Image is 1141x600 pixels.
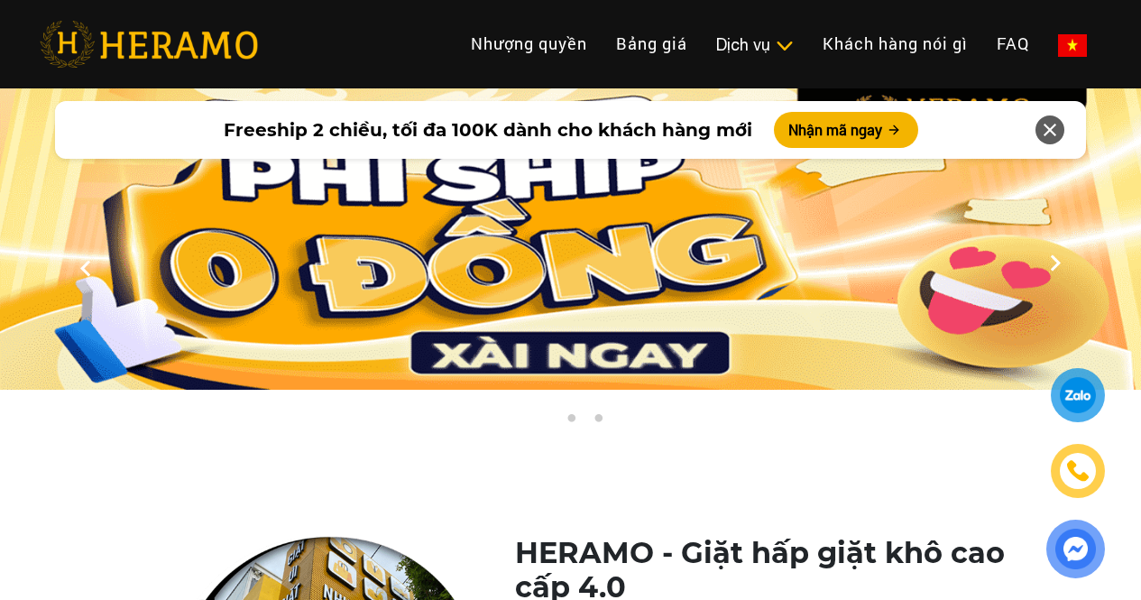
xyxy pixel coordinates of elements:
img: heramo-logo.png [40,21,258,68]
button: 3 [589,413,607,431]
span: Freeship 2 chiều, tối đa 100K dành cho khách hàng mới [224,116,752,143]
a: phone-icon [1054,447,1102,495]
a: FAQ [982,24,1044,63]
img: vn-flag.png [1058,34,1087,57]
a: Khách hàng nói gì [808,24,982,63]
img: subToggleIcon [775,37,794,55]
a: Nhượng quyền [456,24,602,63]
div: Dịch vụ [716,32,794,57]
button: Nhận mã ngay [774,112,918,148]
button: 1 [535,413,553,431]
a: Bảng giá [602,24,702,63]
button: 2 [562,413,580,431]
img: phone-icon [1068,461,1089,481]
